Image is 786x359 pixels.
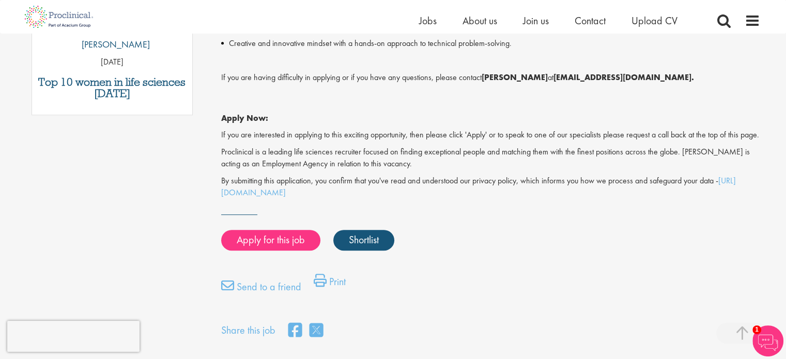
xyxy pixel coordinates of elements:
[310,320,323,342] a: share on twitter
[74,38,150,51] p: [PERSON_NAME]
[631,14,677,27] a: Upload CV
[221,323,275,338] label: Share this job
[32,56,193,68] p: [DATE]
[221,175,760,199] p: By submitting this application, you confirm that you've read and understood our privacy policy, w...
[221,230,320,251] a: Apply for this job
[221,279,301,300] a: Send to a friend
[221,129,760,141] p: If you are interested in applying to this exciting opportunity, then please click 'Apply' or to s...
[314,274,346,294] a: Print
[463,14,497,27] a: About us
[482,72,548,83] strong: [PERSON_NAME]
[333,230,394,251] a: Shortlist
[553,72,694,83] strong: [EMAIL_ADDRESS][DOMAIN_NAME].
[221,113,268,123] strong: Apply Now:
[419,14,437,27] a: Jobs
[288,320,302,342] a: share on facebook
[221,175,736,198] a: [URL][DOMAIN_NAME]
[523,14,549,27] a: Join us
[752,325,783,356] img: Chatbot
[221,72,760,84] p: If you are having difficulty in applying or if you have any questions, please contact at
[7,321,140,352] iframe: reCAPTCHA
[221,37,760,50] li: Creative and innovative mindset with a hands-on approach to technical problem-solving.
[221,146,760,170] p: Proclinical is a leading life sciences recruiter focused on finding exceptional people and matchi...
[575,14,606,27] a: Contact
[37,76,188,99] a: Top 10 women in life sciences [DATE]
[752,325,761,334] span: 1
